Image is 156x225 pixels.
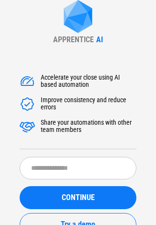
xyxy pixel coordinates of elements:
[20,96,35,112] img: Accelerate
[53,35,94,44] div: APPRENTICE
[41,119,136,134] div: Share your automations with other team members
[20,186,136,209] button: CONTINUE
[96,35,103,44] div: AI
[62,194,95,201] span: CONTINUE
[20,74,35,89] img: Accelerate
[20,119,35,134] img: Accelerate
[41,96,136,112] div: Improve consistency and reduce errors
[41,74,136,89] div: Accelerate your close using AI based automation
